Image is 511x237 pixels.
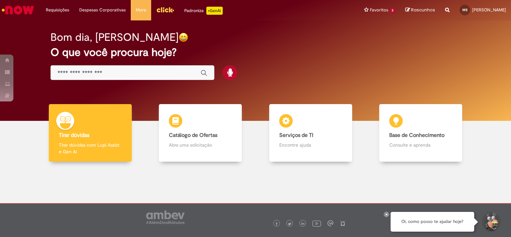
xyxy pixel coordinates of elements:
p: Consulte e aprenda [389,142,452,148]
p: +GenAi [206,7,223,15]
span: MS [463,8,468,12]
img: logo_footer_ambev_rotulo_gray.png [146,211,185,224]
a: Catálogo de Ofertas Abra uma solicitação [145,104,256,162]
img: logo_footer_workplace.png [327,220,333,226]
img: click_logo_yellow_360x200.png [156,5,174,15]
img: logo_footer_naosei.png [340,220,346,226]
b: Base de Conhecimento [389,132,444,139]
p: Tirar dúvidas com Lupi Assist e Gen Ai [59,142,122,155]
img: ServiceNow [1,3,35,17]
a: Tirar dúvidas Tirar dúvidas com Lupi Assist e Gen Ai [35,104,145,162]
h2: O que você procura hoje? [50,47,461,58]
img: logo_footer_twitter.png [288,222,291,226]
b: Catálogo de Ofertas [169,132,217,139]
a: Serviços de TI Encontre ajuda [255,104,366,162]
button: Iniciar Conversa de Suporte [481,212,501,232]
span: [PERSON_NAME] [472,7,506,13]
div: Oi, como posso te ajudar hoje? [391,212,474,232]
span: More [136,7,146,13]
img: logo_footer_facebook.png [275,222,278,226]
a: Rascunhos [405,7,435,13]
img: logo_footer_youtube.png [312,219,321,228]
div: Padroniza [184,7,223,15]
b: Serviços de TI [279,132,313,139]
h2: Bom dia, [PERSON_NAME] [50,31,179,43]
img: logo_footer_linkedin.png [301,222,305,226]
a: Base de Conhecimento Consulte e aprenda [366,104,476,162]
span: Rascunhos [411,7,435,13]
span: Requisições [46,7,69,13]
p: Abra uma solicitação [169,142,232,148]
b: Tirar dúvidas [59,132,89,139]
span: Despesas Corporativas [79,7,126,13]
img: happy-face.png [179,32,188,42]
span: Favoritos [370,7,388,13]
span: 3 [390,8,395,13]
p: Encontre ajuda [279,142,342,148]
